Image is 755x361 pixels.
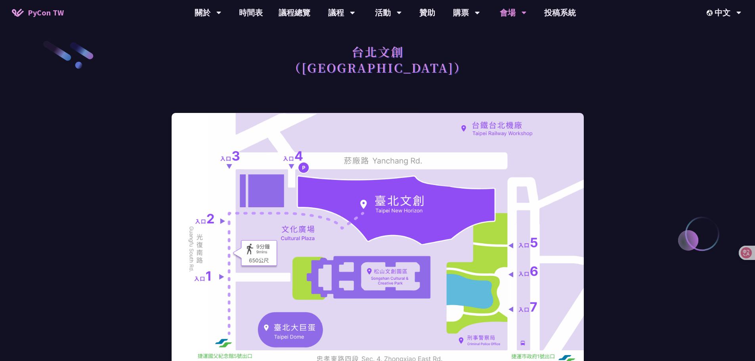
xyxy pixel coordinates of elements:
a: PyCon TW [4,3,72,23]
img: Locale Icon [707,10,715,16]
h1: 台北文創 （[GEOGRAPHIC_DATA]） [289,40,467,79]
img: Home icon of PyCon TW 2025 [12,9,24,17]
span: PyCon TW [28,7,64,19]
